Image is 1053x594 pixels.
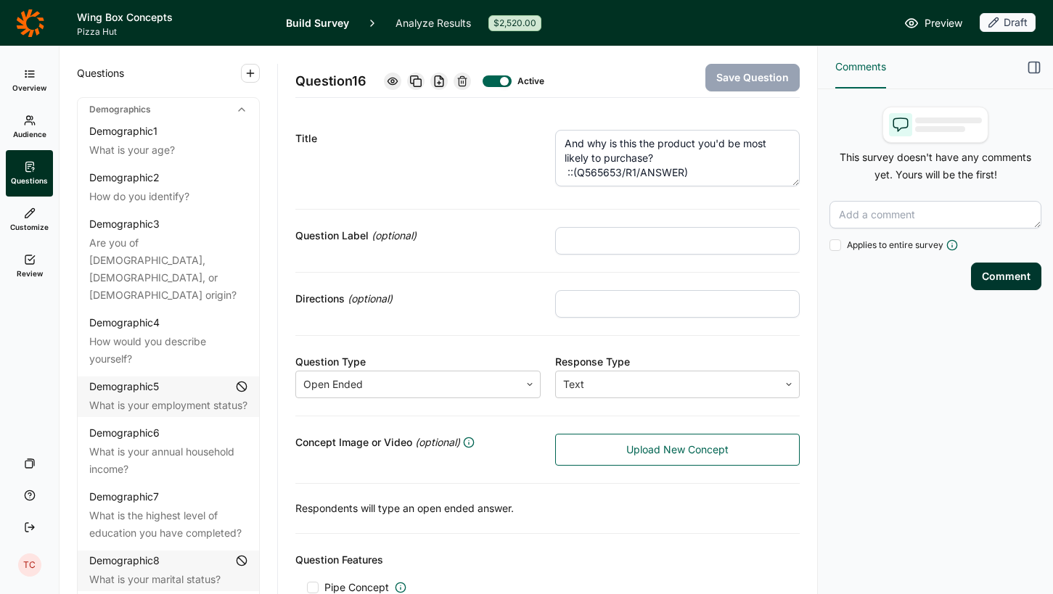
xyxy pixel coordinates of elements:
div: Question Label [295,227,541,244]
div: Demographic 5 [89,379,159,394]
span: Comments [835,58,886,75]
div: $2,520.00 [488,15,541,31]
div: Demographic 3 [89,217,160,231]
a: Overview [6,57,53,104]
textarea: And why is this the product you'd be most likely to purchase? ::(Q565653/R1/ANSWER) [555,130,800,186]
button: Comments [835,46,886,88]
div: What is your age? [89,141,247,159]
div: Question Type [295,353,541,371]
div: Demographic 8 [89,553,160,568]
span: Overview [12,83,46,93]
div: Demographic 1 [89,124,157,139]
span: Questions [11,176,48,186]
span: (optional) [415,434,460,451]
span: Audience [13,129,46,139]
a: Review [6,243,53,289]
div: Draft [980,13,1036,32]
div: What is your annual household income? [89,443,247,478]
div: Directions [295,290,541,308]
span: Question 16 [295,71,366,91]
div: Active [517,75,541,87]
h1: Wing Box Concepts [77,9,269,26]
span: Customize [10,222,49,232]
div: How do you identify? [89,188,247,205]
span: Preview [925,15,962,32]
div: Response Type [555,353,800,371]
button: Comment [971,263,1041,290]
p: This survey doesn't have any comments yet. Yours will be the first! [829,149,1041,183]
span: Questions [77,65,124,82]
div: Question Features [295,551,800,569]
div: Demographic 6 [89,426,160,440]
div: Demographics [78,98,259,121]
span: Pizza Hut [77,26,269,38]
div: Are you of [DEMOGRAPHIC_DATA], [DEMOGRAPHIC_DATA], or [DEMOGRAPHIC_DATA] origin? [89,234,247,304]
span: Applies to entire survey [847,239,943,251]
a: Audience [6,104,53,150]
div: What is your employment status? [89,397,247,414]
div: Demographic 2 [89,170,160,185]
span: Upload New Concept [626,442,729,457]
a: Questions [6,150,53,197]
div: Concept Image or Video [295,434,541,451]
span: (optional) [372,227,417,244]
div: TC [18,553,41,577]
span: (optional) [348,290,393,308]
div: Demographic 4 [89,315,160,330]
a: Preview [904,15,962,32]
div: What is the highest level of education you have completed? [89,507,247,542]
div: Title [295,130,541,147]
button: Draft [980,13,1036,33]
span: Review [17,268,43,279]
div: Demographic 7 [89,490,159,504]
div: Delete [454,73,471,90]
div: What is your marital status? [89,571,247,588]
div: How would you describe yourself? [89,333,247,368]
button: Save Question [705,64,800,91]
p: Respondents will type an open ended answer. [295,501,800,516]
a: Customize [6,197,53,243]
